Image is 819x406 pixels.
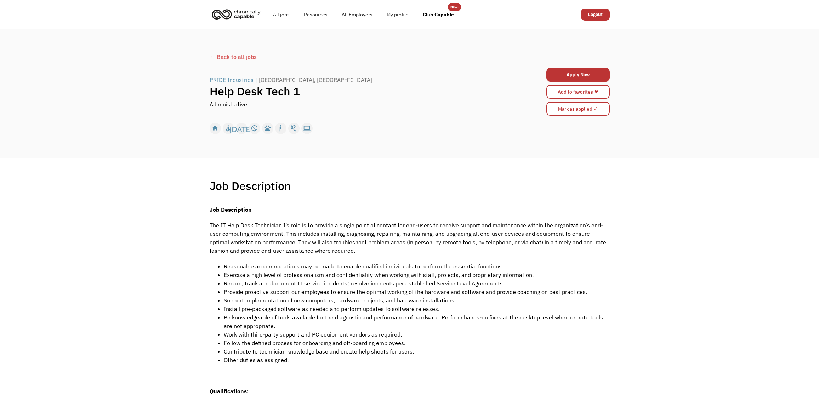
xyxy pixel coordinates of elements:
[210,52,610,61] a: ← Back to all jobs
[224,288,610,296] li: Provide proactive support our employees to ensure the optimal working of the hardware and softwar...
[210,76,374,84] a: PRIDE Industries|[GEOGRAPHIC_DATA], [GEOGRAPHIC_DATA]
[210,84,510,98] h1: Help Desk Tech 1
[210,371,610,380] p: ‍
[224,356,610,364] li: Other duties as assigned.
[251,123,258,134] div: not_interested
[210,6,263,22] img: Chronically Capable logo
[450,3,459,11] div: New!
[224,296,610,305] li: Support implementation of new computers, hardware projects, and hardware installations.
[230,123,253,134] div: [DATE]
[277,123,284,134] div: accessibility
[211,123,219,134] div: home
[210,387,610,404] p: ‍
[224,271,610,279] li: Exercise a high level of professionalism and confidentiality when working with staff, projects, a...
[210,221,610,255] p: The IT Help Desk Technician I’s role is to provide a single point of contact for end-users to rec...
[266,3,297,26] a: All jobs
[224,347,610,356] li: Contribute to technician knowledge base and create help sheets for users.
[224,305,610,313] li: Install pre-packaged software as needed and perform updates to software releases.
[546,85,610,99] a: Add to favorites ❤
[224,279,610,288] li: Record, track and document IT service incidents; resolve incidents per established Service Level ...
[335,3,380,26] a: All Employers
[259,76,372,84] div: [GEOGRAPHIC_DATA], [GEOGRAPHIC_DATA]
[224,330,610,339] li: Work with third-party support and PC equipment vendors as required.
[210,388,249,395] strong: Qualifications:
[297,3,335,26] a: Resources
[546,102,610,116] input: Mark as applied ✓
[210,6,266,22] a: home
[224,262,610,271] li: Reasonable accommodations may be made to enable qualified individuals to perform the essential fu...
[210,76,254,84] div: PRIDE Industries
[210,179,291,193] h1: Job Description
[255,76,257,84] div: |
[210,100,247,109] div: Administrative
[416,3,461,26] a: Club Capable
[264,123,271,134] div: pets
[290,123,297,134] div: hearing
[546,100,610,117] form: Mark as applied form
[224,313,610,330] li: Be knowledgeable of tools available for the diagnostic and performance of hardware. Perform hands...
[380,3,416,26] a: My profile
[224,339,610,347] li: Follow the defined process for onboarding and off-boarding employees.
[581,9,610,21] a: Logout
[546,68,610,82] a: Apply Now
[303,123,311,134] div: computer
[210,206,252,213] strong: Job Description
[224,123,232,134] div: accessible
